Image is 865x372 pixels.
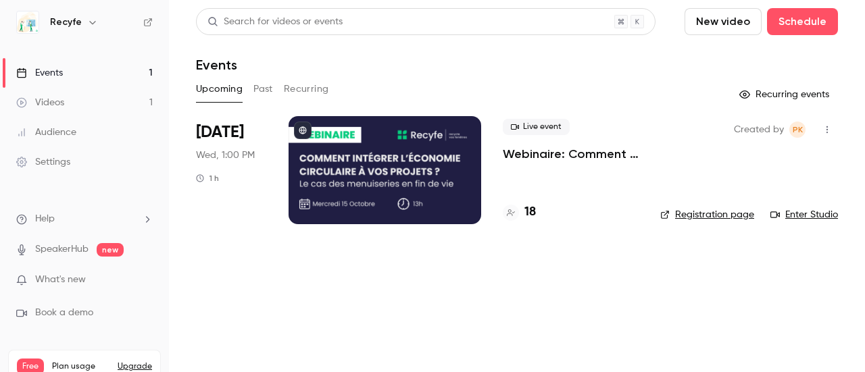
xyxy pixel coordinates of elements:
span: Help [35,212,55,226]
iframe: Noticeable Trigger [137,274,153,286]
div: Settings [16,155,70,169]
a: 18 [503,203,536,221]
span: Wed, 1:00 PM [196,149,255,162]
button: Schedule [767,8,838,35]
div: Videos [16,96,64,109]
button: Recurring [284,78,329,100]
h4: 18 [524,203,536,221]
a: SpeakerHub [35,242,89,257]
div: Events [16,66,63,80]
span: [DATE] [196,122,244,143]
div: 1 h [196,173,219,184]
h1: Events [196,57,237,73]
button: Upcoming [196,78,243,100]
button: New video [685,8,762,35]
button: Upgrade [118,361,152,372]
span: PK [793,122,803,138]
a: Registration page [660,208,754,221]
h6: Recyfe [50,16,82,29]
img: Recyfe [17,11,39,33]
span: What's new [35,273,86,287]
a: Enter Studio [770,208,838,221]
div: Oct 15 Wed, 1:00 PM (Europe/Paris) [196,116,267,224]
a: Webinaire: Comment intégrer l'économie circulaire dans vos projets ? [503,146,639,162]
button: Past [253,78,273,100]
button: Recurring events [733,84,838,105]
span: Live event [503,119,570,135]
li: help-dropdown-opener [16,212,153,226]
span: Pauline KATCHAVENDA [789,122,806,138]
span: Created by [734,122,784,138]
span: new [97,243,124,257]
span: Plan usage [52,361,109,372]
div: Search for videos or events [207,15,343,29]
span: Book a demo [35,306,93,320]
div: Audience [16,126,76,139]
